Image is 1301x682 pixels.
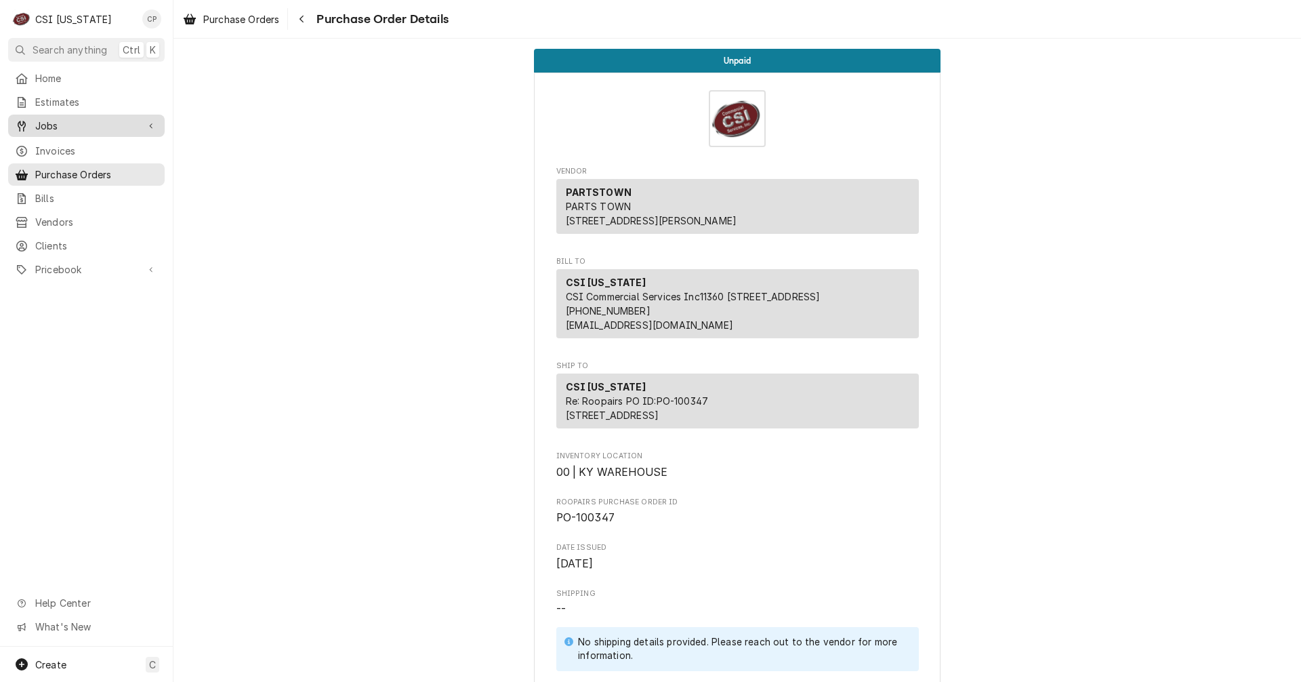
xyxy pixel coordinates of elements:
span: Ctrl [123,43,140,57]
span: Ship To [556,361,919,372]
span: Estimates [35,95,158,109]
a: Go to What's New [8,616,165,638]
div: CP [142,9,161,28]
span: Date Issued [556,556,919,572]
a: Go to Jobs [8,115,165,137]
span: Pricebook [35,262,138,277]
span: Vendor [556,166,919,177]
a: [PHONE_NUMBER] [566,305,650,317]
strong: PARTSTOWN [566,186,632,198]
span: Roopairs Purchase Order ID [556,510,919,526]
span: Invoices [35,144,158,158]
div: Purchase Order Bill To [556,256,919,344]
a: Clients [8,235,165,257]
div: Vendor [556,179,919,239]
div: Status [534,49,941,73]
span: Purchase Orders [203,12,279,26]
span: Inventory Location [556,464,919,481]
a: Home [8,67,165,89]
div: Date Issued [556,542,919,571]
img: Logo [709,90,766,147]
span: Bill To [556,256,919,267]
div: Ship To [556,374,919,434]
span: Date Issued [556,542,919,553]
span: Unpaid [724,56,751,65]
span: Roopairs Purchase Order ID [556,497,919,508]
a: Go to Help Center [8,592,165,614]
div: Purchase Order Ship To [556,361,919,435]
div: Vendor [556,179,919,234]
span: Purchase Order Details [312,10,449,28]
span: Shipping [556,601,919,681]
div: Purchase Order Vendor [556,166,919,240]
span: Re: Roopairs PO ID: PO-100347 [566,395,709,407]
span: K [150,43,156,57]
div: No shipping details provided. Please reach out to the vendor for more information. [578,635,905,663]
span: PO-100347 [556,511,615,524]
a: [EMAIL_ADDRESS][DOMAIN_NAME] [566,319,733,331]
span: 00 | KY WAREHOUSE [556,466,668,479]
span: CSI Commercial Services Inc11360 [STREET_ADDRESS] [566,291,821,302]
span: -- [556,603,566,616]
a: Bills [8,187,165,209]
span: Bills [35,191,158,205]
span: Jobs [35,119,138,133]
div: Shipping [556,588,919,681]
div: Bill To [556,269,919,344]
a: Go to Pricebook [8,258,165,281]
div: CSI [US_STATE] [35,12,112,26]
span: Home [35,71,158,85]
span: C [149,658,156,672]
strong: CSI [US_STATE] [566,277,646,288]
div: Inventory Location [556,451,919,480]
span: PARTS TOWN [STREET_ADDRESS][PERSON_NAME] [566,201,737,226]
button: Search anythingCtrlK [8,38,165,62]
span: Help Center [35,596,157,610]
a: Vendors [8,211,165,233]
div: Roopairs Purchase Order ID [556,497,919,526]
span: Shipping [556,588,919,599]
span: Inventory Location [556,451,919,462]
div: Ship To [556,374,919,428]
strong: CSI [US_STATE] [566,381,646,393]
button: Navigate back [291,8,312,30]
div: CSI Kentucky's Avatar [12,9,31,28]
span: Purchase Orders [35,167,158,182]
span: Clients [35,239,158,253]
div: C [12,9,31,28]
div: Craig Pierce's Avatar [142,9,161,28]
span: Vendors [35,215,158,229]
span: Create [35,659,66,670]
a: Invoices [8,140,165,162]
div: Bill To [556,269,919,338]
span: Search anything [33,43,107,57]
a: Purchase Orders [178,8,285,31]
span: What's New [35,620,157,634]
a: Estimates [8,91,165,113]
a: Purchase Orders [8,163,165,186]
span: [DATE] [556,557,594,570]
span: [STREET_ADDRESS] [566,409,659,421]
